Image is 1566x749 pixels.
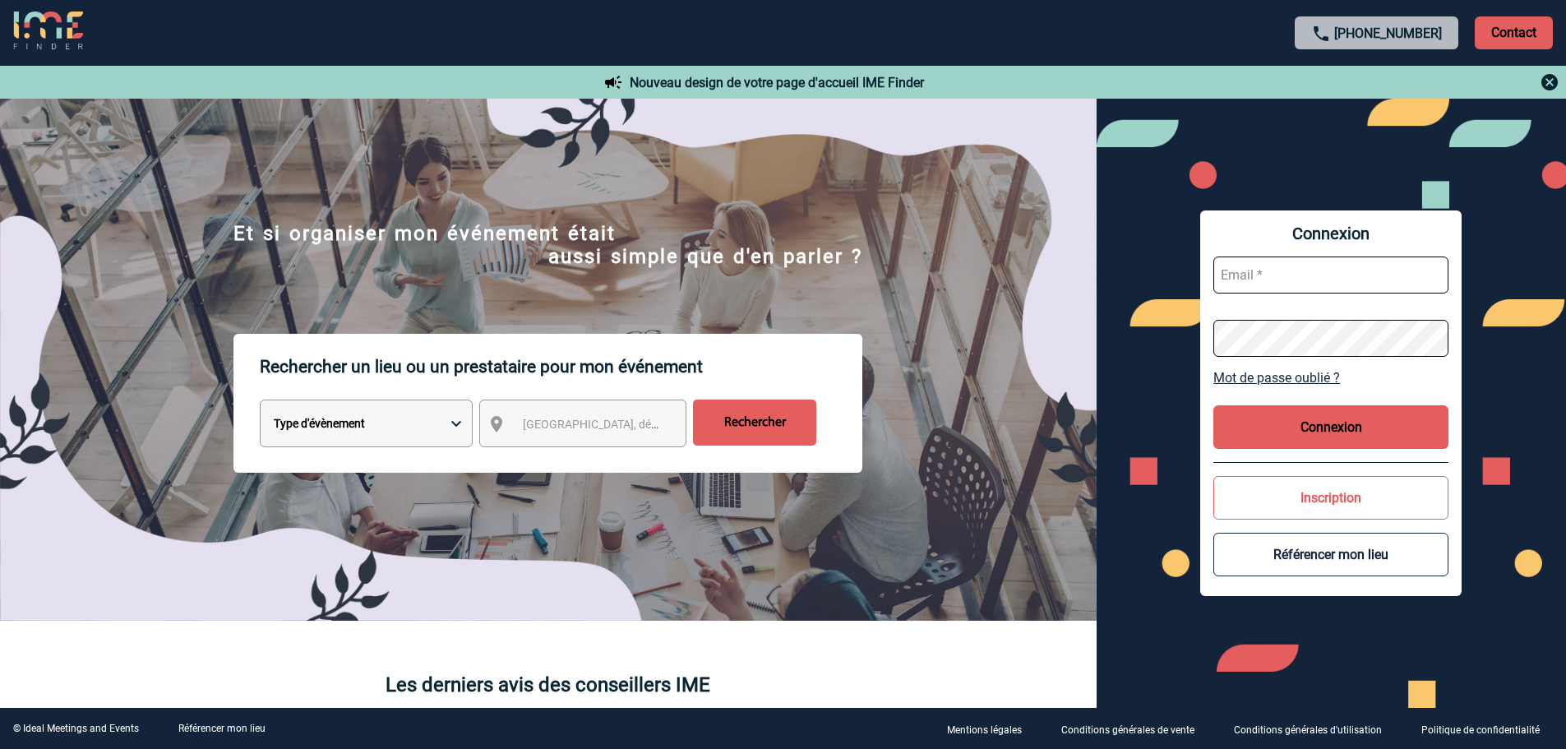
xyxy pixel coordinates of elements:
a: Conditions générales de vente [1048,721,1221,737]
a: Conditions générales d'utilisation [1221,721,1408,737]
p: Conditions générales de vente [1061,724,1194,736]
button: Inscription [1213,476,1448,520]
p: Rechercher un lieu ou un prestataire pour mon événement [260,334,862,400]
a: Mot de passe oublié ? [1213,370,1448,386]
span: Connexion [1213,224,1448,243]
p: Conditions générales d'utilisation [1234,724,1382,736]
button: Connexion [1213,405,1448,449]
p: Mentions légales [947,724,1022,736]
input: Email * [1213,257,1448,294]
a: Référencer mon lieu [178,723,266,734]
p: Contact [1475,16,1553,49]
a: Politique de confidentialité [1408,721,1566,737]
p: Politique de confidentialité [1421,724,1540,736]
span: [GEOGRAPHIC_DATA], département, région... [523,418,751,431]
button: Référencer mon lieu [1213,533,1448,576]
img: call-24-px.png [1311,24,1331,44]
a: Mentions légales [934,721,1048,737]
input: Rechercher [693,400,816,446]
a: [PHONE_NUMBER] [1334,25,1442,41]
div: © Ideal Meetings and Events [13,723,139,734]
